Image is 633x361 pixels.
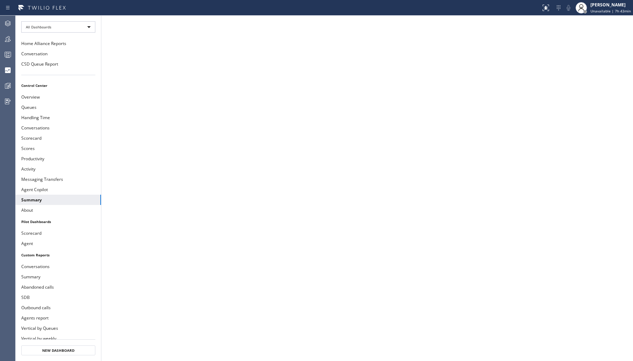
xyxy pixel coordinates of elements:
[16,261,101,272] button: Conversations
[16,238,101,249] button: Agent
[16,102,101,112] button: Queues
[16,250,101,260] li: Custom Reports
[16,112,101,123] button: Handling Time
[16,313,101,323] button: Agents report
[590,9,631,13] span: Unavailable | 7h 43min
[564,3,573,13] button: Mute
[16,123,101,133] button: Conversations
[16,92,101,102] button: Overview
[16,154,101,164] button: Productivity
[16,49,101,59] button: Conversation
[16,38,101,49] button: Home Alliance Reports
[16,323,101,333] button: Vertical by Queues
[101,16,633,361] iframe: dashboard_9f6bb337dffe
[16,272,101,282] button: Summary
[16,333,101,344] button: Vertical by weekly
[16,184,101,195] button: Agent Copilot
[16,228,101,238] button: Scorecard
[590,2,631,8] div: [PERSON_NAME]
[16,205,101,215] button: About
[21,21,95,33] div: All Dashboards
[16,174,101,184] button: Messaging Transfers
[16,59,101,69] button: CSD Queue Report
[16,143,101,154] button: Scores
[16,217,101,226] li: Pilot Dashboards
[16,282,101,292] button: Abandoned calls
[16,302,101,313] button: Outbound calls
[16,81,101,90] li: Control Center
[16,292,101,302] button: SDB
[16,133,101,143] button: Scorecard
[21,345,95,355] button: New Dashboard
[16,195,101,205] button: Summary
[16,164,101,174] button: Activity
